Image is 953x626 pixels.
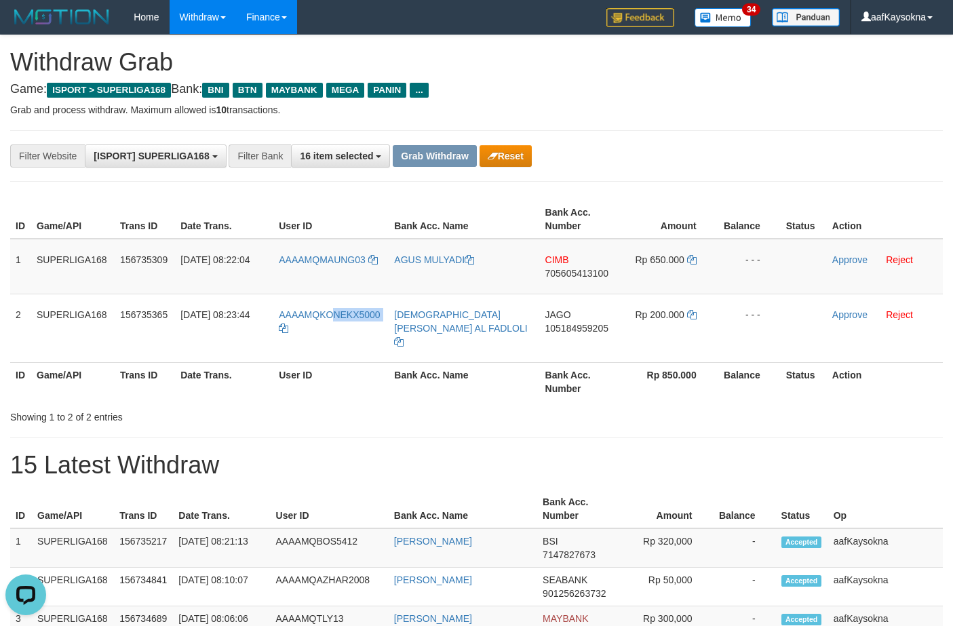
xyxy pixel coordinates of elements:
[621,200,717,239] th: Amount
[828,568,943,606] td: aafKaysokna
[394,536,472,547] a: [PERSON_NAME]
[10,103,943,117] p: Grab and process withdraw. Maximum allowed is transactions.
[832,309,868,320] a: Approve
[229,144,291,168] div: Filter Bank
[326,83,365,98] span: MEGA
[10,362,31,401] th: ID
[115,362,175,401] th: Trans ID
[271,490,389,528] th: User ID
[781,200,827,239] th: Status
[687,309,697,320] a: Copy 200000 to clipboard
[540,362,621,401] th: Bank Acc. Number
[827,200,943,239] th: Action
[32,528,114,568] td: SUPERLIGA168
[266,83,323,98] span: MAYBANK
[886,309,913,320] a: Reject
[545,309,571,320] span: JAGO
[717,294,781,362] td: - - -
[606,8,674,27] img: Feedback.jpg
[173,490,270,528] th: Date Trans.
[114,490,173,528] th: Trans ID
[781,575,822,587] span: Accepted
[5,5,46,46] button: Open LiveChat chat widget
[393,145,476,167] button: Grab Withdraw
[394,574,472,585] a: [PERSON_NAME]
[543,536,558,547] span: BSI
[389,490,537,528] th: Bank Acc. Name
[617,568,712,606] td: Rp 50,000
[279,309,380,334] a: AAAAMQKONEKX5000
[832,254,868,265] a: Approve
[273,362,389,401] th: User ID
[10,83,943,96] h4: Game: Bank:
[543,549,596,560] span: Copy 7147827673 to clipboard
[828,528,943,568] td: aafKaysokna
[543,588,606,599] span: Copy 901256263732 to clipboard
[10,528,32,568] td: 1
[10,452,943,479] h1: 15 Latest Withdraw
[687,254,697,265] a: Copy 650000 to clipboard
[480,145,532,167] button: Reset
[114,528,173,568] td: 156735217
[233,83,262,98] span: BTN
[545,323,608,334] span: Copy 105184959205 to clipboard
[537,490,617,528] th: Bank Acc. Number
[10,200,31,239] th: ID
[742,3,760,16] span: 34
[180,309,250,320] span: [DATE] 08:23:44
[635,254,684,265] span: Rp 650.000
[175,200,273,239] th: Date Trans.
[10,7,113,27] img: MOTION_logo.png
[617,528,712,568] td: Rp 320,000
[828,490,943,528] th: Op
[410,83,428,98] span: ...
[540,200,621,239] th: Bank Acc. Number
[10,144,85,168] div: Filter Website
[94,151,209,161] span: [ISPORT] SUPERLIGA168
[120,254,168,265] span: 156735309
[621,362,717,401] th: Rp 850.000
[300,151,373,161] span: 16 item selected
[115,200,175,239] th: Trans ID
[635,309,684,320] span: Rp 200.000
[543,613,588,624] span: MAYBANK
[712,568,775,606] td: -
[279,309,380,320] span: AAAAMQKONEKX5000
[545,254,569,265] span: CIMB
[617,490,712,528] th: Amount
[291,144,390,168] button: 16 item selected
[173,528,270,568] td: [DATE] 08:21:13
[717,239,781,294] td: - - -
[695,8,752,27] img: Button%20Memo.svg
[180,254,250,265] span: [DATE] 08:22:04
[10,568,32,606] td: 2
[712,490,775,528] th: Balance
[10,405,387,424] div: Showing 1 to 2 of 2 entries
[271,568,389,606] td: AAAAMQAZHAR2008
[717,362,781,401] th: Balance
[173,568,270,606] td: [DATE] 08:10:07
[114,568,173,606] td: 156734841
[712,528,775,568] td: -
[47,83,171,98] span: ISPORT > SUPERLIGA168
[32,568,114,606] td: SUPERLIGA168
[772,8,840,26] img: panduan.png
[202,83,229,98] span: BNI
[31,200,115,239] th: Game/API
[781,536,822,548] span: Accepted
[85,144,226,168] button: [ISPORT] SUPERLIGA168
[31,239,115,294] td: SUPERLIGA168
[10,294,31,362] td: 2
[776,490,828,528] th: Status
[31,362,115,401] th: Game/API
[10,49,943,76] h1: Withdraw Grab
[389,200,539,239] th: Bank Acc. Name
[31,294,115,362] td: SUPERLIGA168
[279,254,377,265] a: AAAAMQMAUNG03
[827,362,943,401] th: Action
[545,268,608,279] span: Copy 705605413100 to clipboard
[717,200,781,239] th: Balance
[368,83,406,98] span: PANIN
[32,490,114,528] th: Game/API
[10,490,32,528] th: ID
